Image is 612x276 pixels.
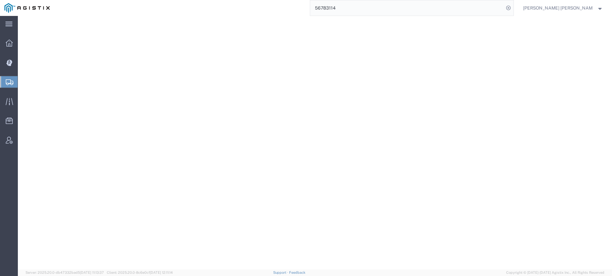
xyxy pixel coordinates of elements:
span: [DATE] 12:11:14 [150,271,173,274]
span: Kayte Bray Dogali [523,4,593,11]
span: [DATE] 11:13:37 [80,271,104,274]
a: Support [273,271,289,274]
input: Search for shipment number, reference number [310,0,504,16]
span: Copyright © [DATE]-[DATE] Agistix Inc., All Rights Reserved [506,270,604,275]
span: Server: 2025.20.0-db47332bad5 [25,271,104,274]
span: Client: 2025.20.0-8c6e0cf [107,271,173,274]
iframe: FS Legacy Container [18,16,612,269]
img: logo [4,3,50,13]
button: [PERSON_NAME] [PERSON_NAME] [523,4,603,12]
a: Feedback [289,271,305,274]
